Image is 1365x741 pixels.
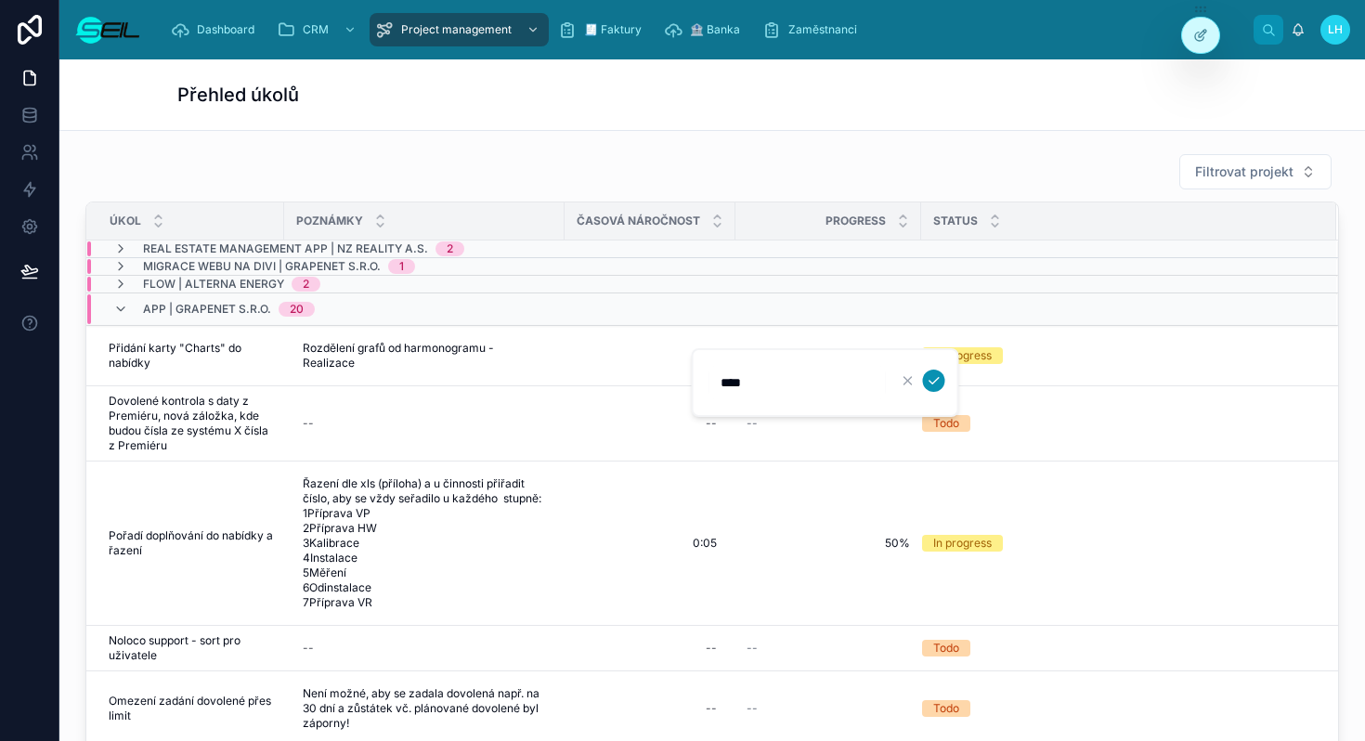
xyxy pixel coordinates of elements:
span: -- [747,416,758,431]
a: Rozdělení grafů od harmonogramu - Realizace [295,333,553,378]
span: Rozdělení grafů od harmonogramu - Realizace [303,341,546,370]
span: 0:05 [693,536,717,551]
a: Todo [922,700,1314,717]
a: Přidání karty "Charts" do nabídky [109,341,273,370]
a: -- [747,416,910,431]
a: -- [295,409,553,438]
a: In progress [922,535,1314,552]
div: -- [706,641,717,656]
div: -- [706,701,717,716]
span: 🧾 Faktury [584,22,642,37]
span: Časová náročnost [577,214,700,228]
a: -- [576,341,724,370]
a: Není možné, aby se zadala dovolená např. na 30 dní a zůstátek vč. plánované dovolené byl záporny! [295,679,553,738]
span: Poznámky [296,214,363,228]
div: 1 [399,259,404,274]
div: Todo [933,415,959,432]
span: App | GrapeNet s.r.o. [143,302,271,317]
span: Status [933,214,978,228]
a: Dovolené kontrola s daty z Premiéru, nová záložka, kde budou čísla ze systému X čísla z Premiéru [109,394,273,453]
span: Úkol [110,214,141,228]
a: -- [295,633,553,663]
a: Zaměstnanci [757,13,870,46]
span: Dashboard [197,22,254,37]
span: Řazení dle xls (příloha) a u činnosti přiřadit číslo, aby se vždy seřadilo u každého stupně: 1Pří... [303,476,546,610]
a: -- [576,694,724,723]
div: In progress [933,535,992,552]
span: Není možné, aby se zadala dovolená např. na 30 dní a zůstátek vč. plánované dovolené byl záporny! [303,686,546,731]
span: Flow | Alterna Energy [143,277,284,292]
a: Todo [922,640,1314,656]
a: 🧾 Faktury [552,13,655,46]
a: -- [576,409,724,438]
span: CRM [303,22,329,37]
div: 2 [447,241,453,256]
a: 0:05 [576,528,724,558]
div: scrollable content [156,9,1254,50]
div: -- [706,416,717,431]
a: Todo [922,415,1314,432]
span: -- [747,641,758,656]
a: -- [747,641,910,656]
div: Todo [933,640,959,656]
span: 🏦 Banka [690,22,740,37]
a: In progress [922,347,1314,364]
a: CRM [271,13,366,46]
div: -- [303,641,314,656]
a: 🏦 Banka [658,13,753,46]
span: Progress [825,214,886,228]
div: 2 [303,277,309,292]
a: -- [747,701,910,716]
span: Real estate Management app | NZ Reality a.s. [143,241,428,256]
div: 20 [290,302,304,317]
a: -- [576,633,724,663]
span: LH [1328,22,1343,37]
a: 50% [747,536,910,551]
div: -- [303,416,314,431]
a: Řazení dle xls (příloha) a u činnosti přiřadit číslo, aby se vždy seřadilo u každého stupně: 1Pří... [295,469,553,617]
a: Dashboard [165,13,267,46]
div: In progress [933,347,992,364]
span: Filtrovat projekt [1195,162,1293,181]
span: Zaměstnanci [788,22,857,37]
span: Project management [401,22,512,37]
a: Project management [370,13,549,46]
span: Migrace webu na Divi | GrapeNet s.r.o. [143,259,381,274]
a: Pořadí doplňování do nabídky a řazení [109,528,273,558]
span: -- [747,701,758,716]
div: Todo [933,700,959,717]
a: Omezení zadání dovolené přes limit [109,694,273,723]
a: Noloco support - sort pro uživatele [109,633,273,663]
h1: Přehled úkolů [177,82,299,108]
button: Select Button [1179,154,1332,189]
img: App logo [74,15,141,45]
